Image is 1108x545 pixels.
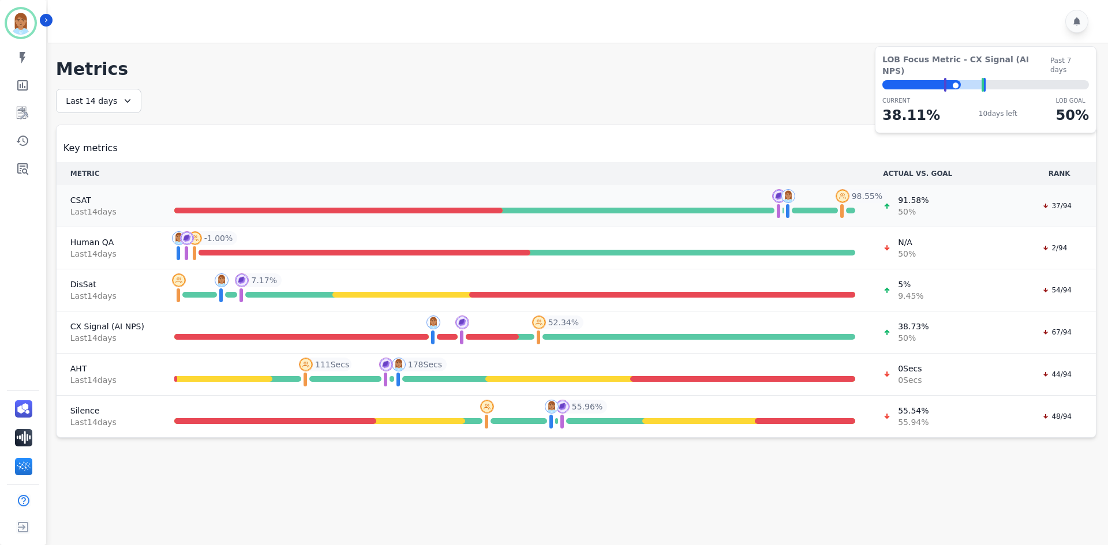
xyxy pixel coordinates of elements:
[70,332,147,344] span: Last 14 day s
[898,416,929,428] span: 55.94 %
[898,290,923,302] span: 9.45 %
[898,332,929,344] span: 50 %
[836,189,849,203] img: profile-pic
[70,279,147,290] span: DisSat
[882,80,961,89] div: ⬤
[455,315,469,329] img: profile-pic
[772,189,786,203] img: profile-pic
[299,358,313,371] img: profile-pic
[315,359,349,370] span: 111 Secs
[70,363,147,374] span: AHT
[56,89,141,113] div: Last 14 days
[869,162,1023,185] th: ACTUAL VS. GOAL
[180,231,194,245] img: profile-pic
[408,359,442,370] span: 178 Secs
[545,400,559,414] img: profile-pic
[898,363,922,374] span: 0 Secs
[1036,284,1077,296] div: 54/94
[70,248,147,260] span: Last 14 day s
[57,162,160,185] th: METRIC
[898,194,929,206] span: 91.58 %
[898,236,916,248] span: N/A
[1056,96,1089,105] p: LOB Goal
[882,96,940,105] p: CURRENT
[70,416,147,428] span: Last 14 day s
[63,141,118,155] span: Key metrics
[1056,105,1089,126] p: 50 %
[204,232,233,244] span: -1.00 %
[70,374,147,386] span: Last 14 day s
[882,105,940,126] p: 38.11 %
[898,206,929,217] span: 50 %
[852,190,882,202] span: 98.55 %
[1050,56,1089,74] span: Past 7 days
[781,189,795,203] img: profile-pic
[1023,162,1096,185] th: RANK
[480,400,494,414] img: profile-pic
[392,358,406,371] img: profile-pic
[235,273,249,287] img: profile-pic
[898,321,929,332] span: 38.73 %
[548,317,579,328] span: 52.34 %
[1036,411,1077,422] div: 48/94
[215,273,229,287] img: profile-pic
[70,236,147,248] span: Human QA
[70,321,147,332] span: CX Signal (AI NPS)
[172,273,186,287] img: profile-pic
[426,315,440,329] img: profile-pic
[898,279,923,290] span: 5 %
[70,405,147,416] span: Silence
[898,248,916,260] span: 50 %
[7,9,35,37] img: Bordered avatar
[1036,242,1073,254] div: 2/94
[70,206,147,217] span: Last 14 day s
[70,290,147,302] span: Last 14 day s
[1036,200,1077,212] div: 37/94
[1036,326,1077,338] div: 67/94
[979,109,1017,118] span: 10 days left
[70,194,147,206] span: CSAT
[898,405,929,416] span: 55.54 %
[556,400,570,414] img: profile-pic
[532,315,546,329] img: profile-pic
[572,401,602,412] span: 55.96 %
[251,275,276,286] span: 7.17 %
[898,374,922,386] span: 0 Secs
[56,59,1096,80] h1: Metrics
[188,231,202,245] img: profile-pic
[882,54,1050,77] span: LOB Focus Metric - CX Signal (AI NPS)
[1036,369,1077,380] div: 44/94
[379,358,393,371] img: profile-pic
[172,231,186,245] img: profile-pic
